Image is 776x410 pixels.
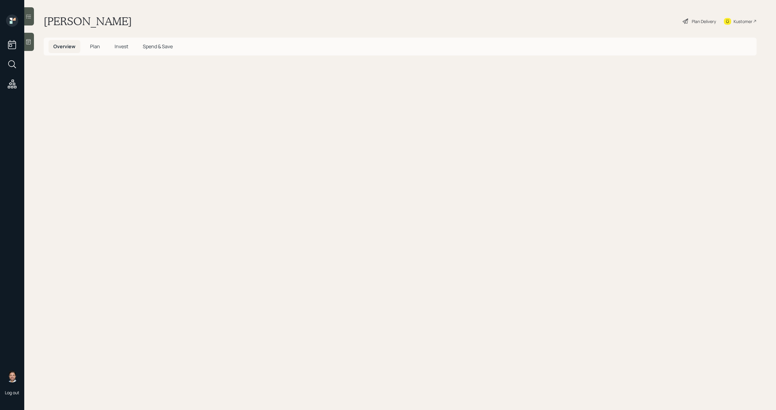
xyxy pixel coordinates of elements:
span: Invest [115,43,128,50]
h1: [PERSON_NAME] [44,15,132,28]
span: Plan [90,43,100,50]
img: michael-russo-headshot.png [6,370,18,382]
span: Spend & Save [143,43,173,50]
div: Plan Delivery [692,18,716,25]
span: Overview [53,43,75,50]
div: Log out [5,390,19,395]
div: Kustomer [734,18,752,25]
